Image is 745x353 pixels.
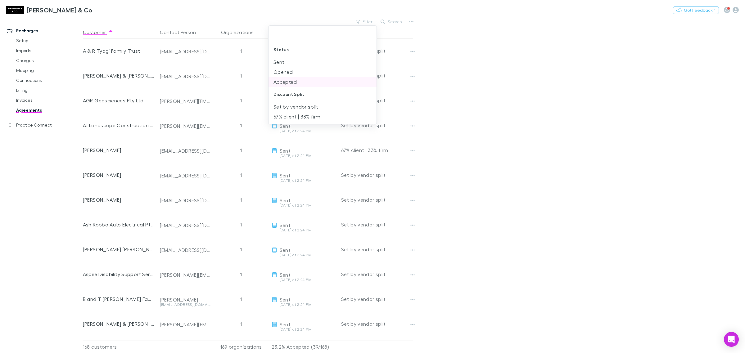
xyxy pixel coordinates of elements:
div: Discount Split [269,87,377,102]
li: Sent [269,57,377,67]
li: Accepted [269,77,377,87]
div: Open Intercom Messenger [724,332,739,347]
li: 67% client | 33% firm [269,112,377,122]
div: Status [269,42,377,57]
li: Set by vendor split [269,102,377,112]
li: Opened [269,67,377,77]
